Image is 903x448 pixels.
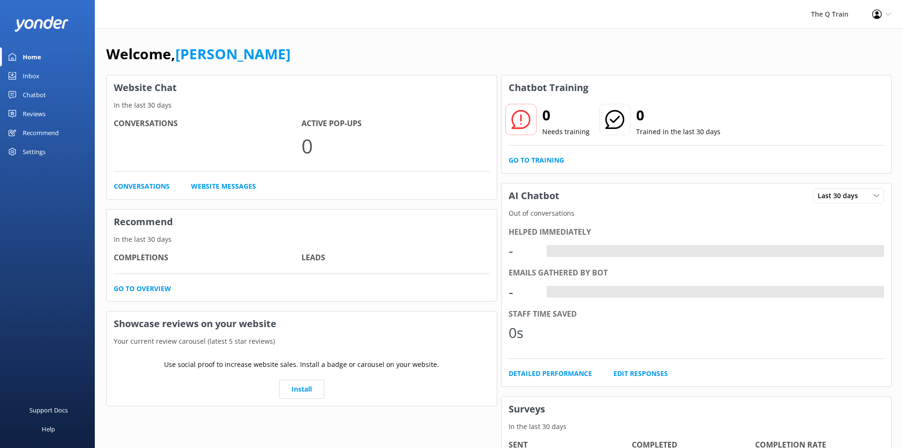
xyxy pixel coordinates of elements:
[509,308,885,320] div: Staff time saved
[114,181,170,192] a: Conversations
[107,234,497,245] p: In the last 30 days
[29,401,68,420] div: Support Docs
[547,245,554,257] div: -
[613,368,668,379] a: Edit Responses
[502,75,595,100] h3: Chatbot Training
[23,123,59,142] div: Recommend
[14,16,69,32] img: yonder-white-logo.png
[23,66,39,85] div: Inbox
[107,100,497,110] p: In the last 30 days
[107,210,497,234] h3: Recommend
[23,104,46,123] div: Reviews
[509,281,537,303] div: -
[509,155,564,165] a: Go to Training
[509,368,592,379] a: Detailed Performance
[107,311,497,336] h3: Showcase reviews on your website
[509,239,537,262] div: -
[502,421,892,432] p: In the last 30 days
[502,183,566,208] h3: AI Chatbot
[542,127,590,137] p: Needs training
[301,252,489,264] h4: Leads
[114,283,171,294] a: Go to overview
[301,118,489,130] h4: Active Pop-ups
[279,380,324,399] a: Install
[42,420,55,439] div: Help
[509,267,885,279] div: Emails gathered by bot
[509,226,885,238] div: Helped immediately
[547,286,554,298] div: -
[114,252,301,264] h4: Completions
[23,47,41,66] div: Home
[107,336,497,347] p: Your current review carousel (latest 5 star reviews)
[818,191,864,201] span: Last 30 days
[301,130,489,162] p: 0
[164,359,439,370] p: Use social proof to increase website sales. Install a badge or carousel on your website.
[106,43,291,65] h1: Welcome,
[23,142,46,161] div: Settings
[502,397,892,421] h3: Surveys
[636,104,721,127] h2: 0
[114,118,301,130] h4: Conversations
[542,104,590,127] h2: 0
[23,85,46,104] div: Chatbot
[636,127,721,137] p: Trained in the last 30 days
[509,321,537,344] div: 0s
[175,44,291,64] a: [PERSON_NAME]
[502,208,892,219] p: Out of conversations
[191,181,256,192] a: Website Messages
[107,75,497,100] h3: Website Chat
